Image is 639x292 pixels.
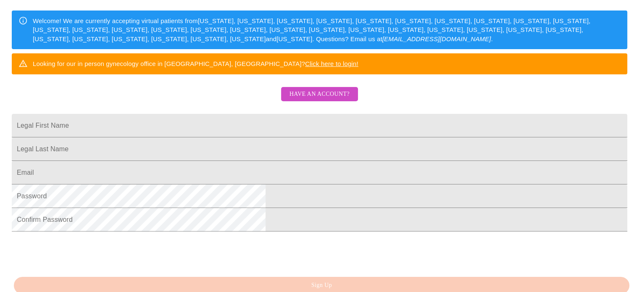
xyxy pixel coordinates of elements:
[382,35,491,42] em: [EMAIL_ADDRESS][DOMAIN_NAME]
[33,56,358,71] div: Looking for our in person gynecology office in [GEOGRAPHIC_DATA], [GEOGRAPHIC_DATA]?
[279,96,360,103] a: Have an account?
[12,236,139,268] iframe: reCAPTCHA
[33,13,621,47] div: Welcome! We are currently accepting virtual patients from [US_STATE], [US_STATE], [US_STATE], [US...
[281,87,358,102] button: Have an account?
[289,89,350,100] span: Have an account?
[305,60,358,67] a: Click here to login!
